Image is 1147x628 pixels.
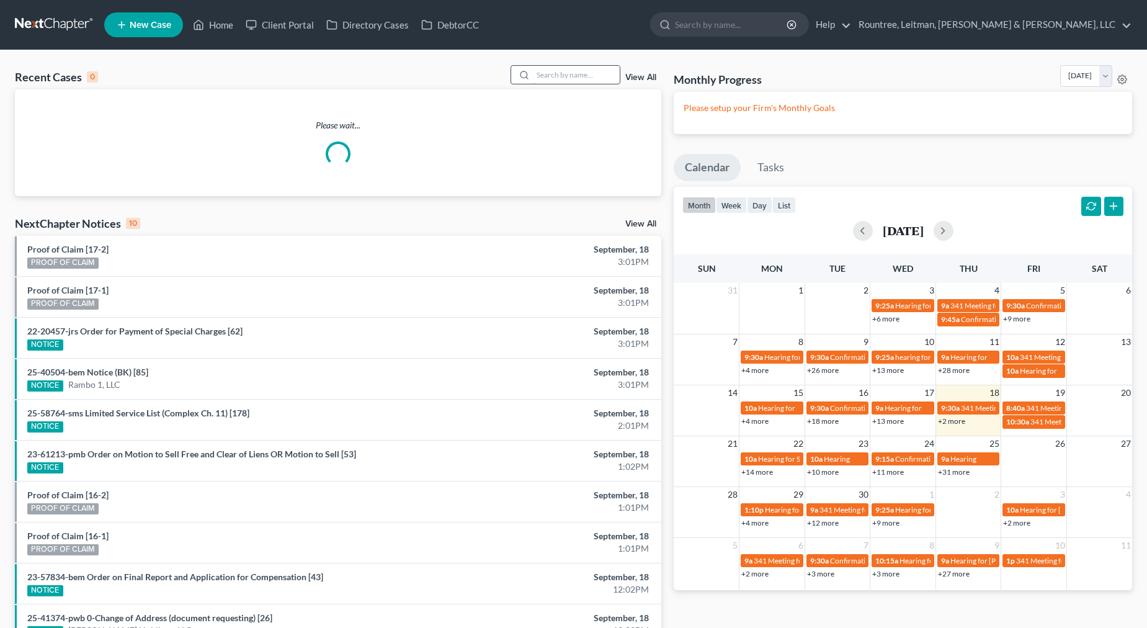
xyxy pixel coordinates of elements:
[1006,505,1019,514] span: 10a
[741,467,773,477] a: +14 more
[674,154,741,181] a: Calendar
[938,569,970,578] a: +27 more
[923,385,935,400] span: 17
[27,572,323,582] a: 23-57834-bem Order on Final Report and Application for Compensation [43]
[746,154,795,181] a: Tasks
[765,505,911,514] span: Hearing for A-1 Express Delivery Service, Inc.
[1020,505,1117,514] span: Hearing for [PERSON_NAME]
[27,285,109,295] a: Proof of Claim [17-1]
[1030,417,1142,426] span: 341 Meeting for [PERSON_NAME]
[893,263,913,274] span: Wed
[923,334,935,349] span: 10
[320,14,415,36] a: Directory Cases
[758,403,795,413] span: Hearing for
[731,334,739,349] span: 7
[792,436,805,451] span: 22
[744,352,763,362] span: 9:30a
[988,334,1001,349] span: 11
[533,66,620,84] input: Search by name...
[810,403,829,413] span: 9:30a
[862,538,870,553] span: 7
[625,73,656,82] a: View All
[754,556,806,565] span: 341 Meeting for
[87,71,98,83] div: 0
[950,301,1062,310] span: 341 Meeting for [PERSON_NAME]
[741,416,769,426] a: +4 more
[625,220,656,228] a: View All
[15,70,98,84] div: Recent Cases
[450,366,649,379] div: September, 18
[797,334,805,349] span: 8
[744,403,757,413] span: 10a
[27,421,63,433] div: NOTICE
[895,505,992,514] span: Hearing for [PERSON_NAME]
[923,436,935,451] span: 24
[450,325,649,338] div: September, 18
[1054,436,1066,451] span: 26
[698,263,716,274] span: Sun
[27,531,109,541] a: Proof of Claim [16-1]
[807,366,839,375] a: +26 more
[1120,538,1132,553] span: 11
[950,556,1047,565] span: Hearing for [PERSON_NAME]
[682,197,716,213] button: month
[764,352,801,362] span: Hearing for
[950,352,988,362] span: Hearing for
[450,284,649,297] div: September, 18
[875,454,894,464] span: 9:15a
[1027,263,1040,274] span: Fri
[875,556,898,565] span: 10:15a
[731,538,739,553] span: 5
[744,454,757,464] span: 10a
[1020,352,1131,362] span: 341 Meeting for [PERSON_NAME]
[810,556,829,565] span: 9:30a
[758,454,949,464] span: Hearing for Seyria [PERSON_NAME] and [PERSON_NAME]
[450,612,649,624] div: September, 18
[27,585,63,596] div: NOTICE
[941,556,949,565] span: 9a
[872,518,899,527] a: +9 more
[807,416,839,426] a: +18 more
[872,569,899,578] a: +3 more
[1054,334,1066,349] span: 12
[830,352,988,362] span: Confirmation Hearing for [PERSON_NAME] Bass
[875,352,894,362] span: 9:25a
[726,283,739,298] span: 31
[938,467,970,477] a: +31 more
[872,467,904,477] a: +11 more
[899,556,1056,565] span: Hearing for [PERSON_NAME] [PERSON_NAME]
[993,538,1001,553] span: 9
[1016,556,1068,565] span: 341 Meeting for
[883,224,924,237] h2: [DATE]
[1059,283,1066,298] span: 5
[450,379,649,391] div: 3:01PM
[857,385,870,400] span: 16
[824,454,850,464] span: Hearing
[1125,283,1132,298] span: 6
[27,380,63,392] div: NOTICE
[27,367,148,377] a: 25-40504-bem Notice (BK) [85]
[993,283,1001,298] span: 4
[928,487,935,502] span: 1
[830,403,972,413] span: Confirmation Hearing for [PERSON_NAME]
[450,542,649,555] div: 1:01PM
[1006,366,1019,375] span: 10a
[450,460,649,473] div: 1:02PM
[130,20,171,30] span: New Case
[895,301,932,310] span: Hearing for
[950,454,976,464] span: Hearing
[857,487,870,502] span: 30
[27,503,99,514] div: PROOF OF CLAIM
[810,352,829,362] span: 9:30a
[857,436,870,451] span: 23
[68,379,120,391] a: Rambo 1, LLC
[875,505,894,514] span: 9:25a
[761,263,783,274] span: Mon
[830,556,972,565] span: Confirmation Hearing for [PERSON_NAME]
[1006,301,1025,310] span: 9:30a
[1026,403,1078,413] span: 341 Meeting for
[450,243,649,256] div: September, 18
[928,538,935,553] span: 8
[415,14,485,36] a: DebtorCC
[941,403,960,413] span: 9:30a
